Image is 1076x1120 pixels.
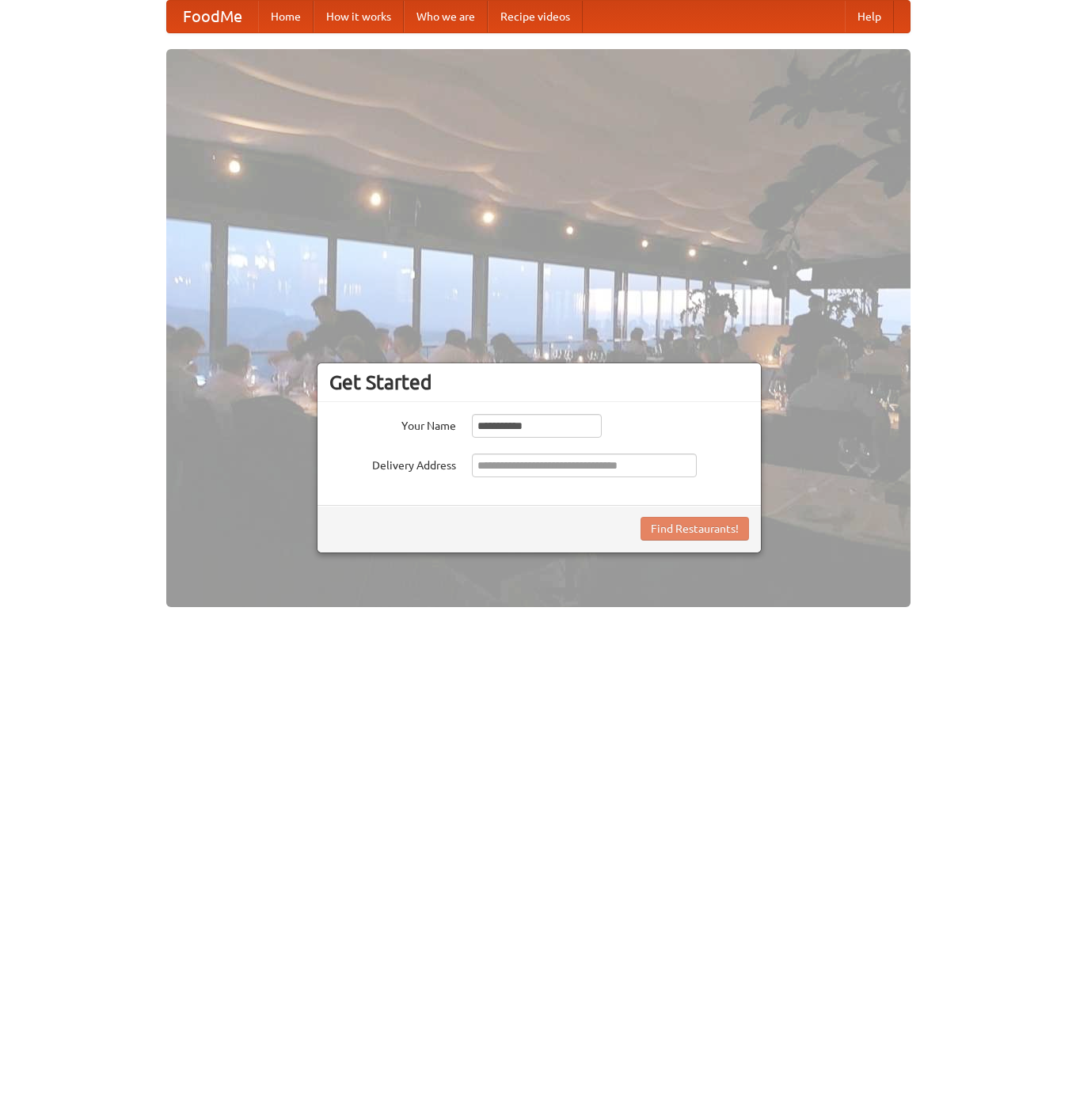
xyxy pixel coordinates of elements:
[488,1,583,32] a: Recipe videos
[258,1,314,32] a: Home
[329,370,749,394] h3: Get Started
[845,1,894,32] a: Help
[404,1,488,32] a: Who we are
[329,414,456,434] label: Your Name
[167,1,258,32] a: FoodMe
[641,517,749,541] button: Find Restaurants!
[329,454,456,473] label: Delivery Address
[314,1,404,32] a: How it works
